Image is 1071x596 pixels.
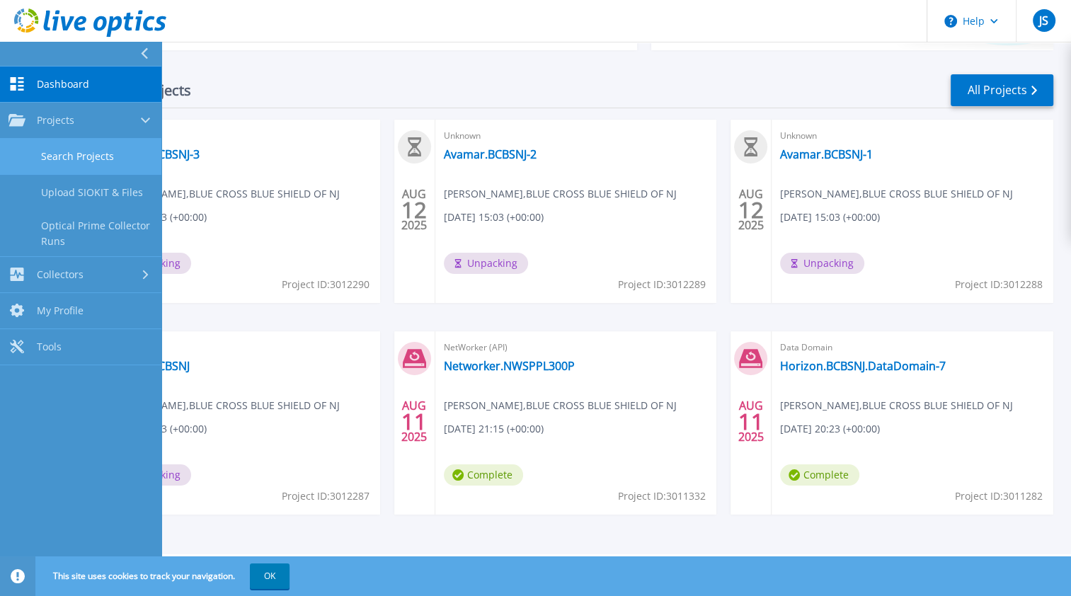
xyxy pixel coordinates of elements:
span: NetWorker (API) [444,340,709,355]
span: 11 [401,416,427,428]
span: Project ID: 3011332 [618,488,706,504]
span: [PERSON_NAME] , BLUE CROSS BLUE SHIELD OF NJ [107,186,340,202]
span: Unknown [444,128,709,144]
span: Complete [780,464,859,486]
span: Project ID: 3012287 [282,488,370,504]
span: Unknown [780,128,1045,144]
div: AUG 2025 [738,396,764,447]
div: AUG 2025 [738,184,764,236]
span: [PERSON_NAME] , BLUE CROSS BLUE SHIELD OF NJ [780,186,1013,202]
span: [PERSON_NAME] , BLUE CROSS BLUE SHIELD OF NJ [444,186,677,202]
span: JS [1039,15,1048,26]
span: Collectors [37,268,84,281]
span: Unpacking [444,253,528,274]
span: 12 [738,204,764,216]
span: [PERSON_NAME] , BLUE CROSS BLUE SHIELD OF NJ [444,398,677,413]
span: 12 [401,204,427,216]
span: 11 [738,416,764,428]
span: Tools [37,340,62,353]
a: Networker.NWSPPL300P [444,359,575,373]
span: Unknown [107,128,372,144]
span: This site uses cookies to track your navigation. [39,563,290,589]
span: [DATE] 21:15 (+00:00) [444,421,544,437]
button: OK [250,563,290,589]
a: Horizon.BCBSNJ.DataDomain-7 [780,359,946,373]
span: Unknown [107,340,372,355]
div: AUG 2025 [401,184,428,236]
span: [PERSON_NAME] , BLUE CROSS BLUE SHIELD OF NJ [107,398,340,413]
span: Data Domain [780,340,1045,355]
span: Project ID: 3012289 [618,277,706,292]
span: [DATE] 20:23 (+00:00) [780,421,880,437]
div: AUG 2025 [401,396,428,447]
span: Project ID: 3012290 [282,277,370,292]
span: [DATE] 15:03 (+00:00) [444,210,544,225]
a: Avamar.BCBSNJ-2 [444,147,537,161]
span: [DATE] 15:03 (+00:00) [780,210,880,225]
span: Project ID: 3011282 [955,488,1043,504]
span: My Profile [37,304,84,317]
a: All Projects [951,74,1053,106]
span: Unpacking [780,253,864,274]
a: Avamar.BCBSNJ-1 [780,147,873,161]
span: Project ID: 3012288 [955,277,1043,292]
span: Dashboard [37,78,89,91]
span: Complete [444,464,523,486]
span: Projects [37,114,74,127]
span: [PERSON_NAME] , BLUE CROSS BLUE SHIELD OF NJ [780,398,1013,413]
